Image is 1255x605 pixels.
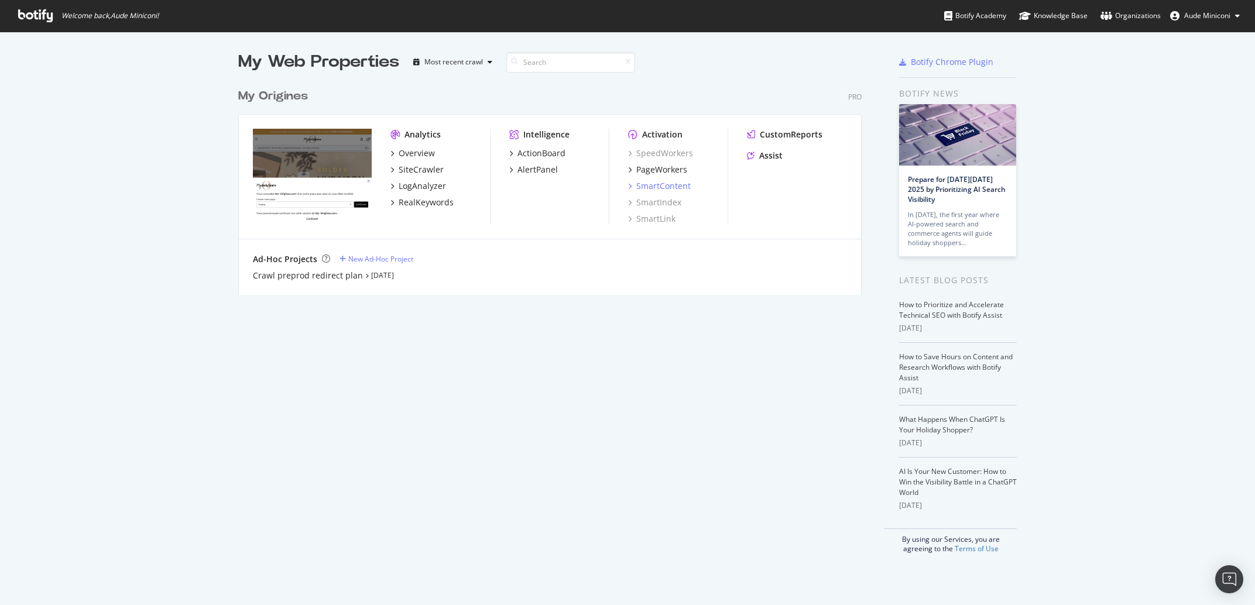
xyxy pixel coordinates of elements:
a: RealKeywords [390,197,454,208]
a: How to Save Hours on Content and Research Workflows with Botify Assist [899,352,1013,383]
div: New Ad-Hoc Project [348,254,413,264]
div: My Web Properties [238,50,399,74]
a: [DATE] [371,270,394,280]
a: Prepare for [DATE][DATE] 2025 by Prioritizing AI Search Visibility [908,174,1006,204]
input: Search [506,52,635,73]
div: Activation [642,129,683,140]
div: Ad-Hoc Projects [253,253,317,265]
a: Terms of Use [955,544,999,554]
span: Aude Miniconi [1184,11,1230,20]
div: Intelligence [523,129,570,140]
div: [DATE] [899,323,1017,334]
div: In [DATE], the first year where AI-powered search and commerce agents will guide holiday shoppers… [908,210,1007,247]
div: SmartContent [636,180,691,192]
a: SmartContent [628,180,691,192]
div: Botify Academy [944,10,1006,22]
span: Welcome back, Aude Miniconi ! [61,11,159,20]
a: Assist [747,150,783,161]
a: How to Prioritize and Accelerate Technical SEO with Botify Assist [899,300,1004,320]
a: LogAnalyzer [390,180,446,192]
a: SmartLink [628,213,675,225]
div: AlertPanel [517,164,558,176]
div: Open Intercom Messenger [1215,565,1243,593]
a: CustomReports [747,129,822,140]
button: Aude Miniconi [1161,6,1249,25]
a: Overview [390,147,435,159]
a: AI Is Your New Customer: How to Win the Visibility Battle in a ChatGPT World [899,466,1017,497]
div: Assist [759,150,783,161]
div: grid [238,74,871,295]
a: New Ad-Hoc Project [340,254,413,264]
div: Botify news [899,87,1017,100]
button: Most recent crawl [409,53,497,71]
div: RealKeywords [399,197,454,208]
div: Botify Chrome Plugin [911,56,993,68]
a: ActionBoard [509,147,565,159]
div: SiteCrawler [399,164,444,176]
a: SiteCrawler [390,164,444,176]
div: Knowledge Base [1019,10,1088,22]
a: Botify Chrome Plugin [899,56,993,68]
img: my-origines.com [253,129,372,224]
a: Crawl preprod redirect plan [253,270,363,281]
div: CustomReports [760,129,822,140]
div: Overview [399,147,435,159]
div: LogAnalyzer [399,180,446,192]
div: PageWorkers [636,164,687,176]
a: SpeedWorkers [628,147,693,159]
div: [DATE] [899,438,1017,448]
a: PageWorkers [628,164,687,176]
div: My Origines [238,88,308,105]
div: ActionBoard [517,147,565,159]
div: Latest Blog Posts [899,274,1017,287]
div: Most recent crawl [424,59,483,66]
div: [DATE] [899,500,1017,511]
div: Analytics [404,129,441,140]
a: AlertPanel [509,164,558,176]
img: Prepare for Black Friday 2025 by Prioritizing AI Search Visibility [899,104,1016,166]
div: Organizations [1100,10,1161,22]
div: Pro [848,92,862,102]
div: By using our Services, you are agreeing to the [884,528,1017,554]
a: What Happens When ChatGPT Is Your Holiday Shopper? [899,414,1005,435]
a: SmartIndex [628,197,681,208]
a: My Origines [238,88,313,105]
div: [DATE] [899,386,1017,396]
